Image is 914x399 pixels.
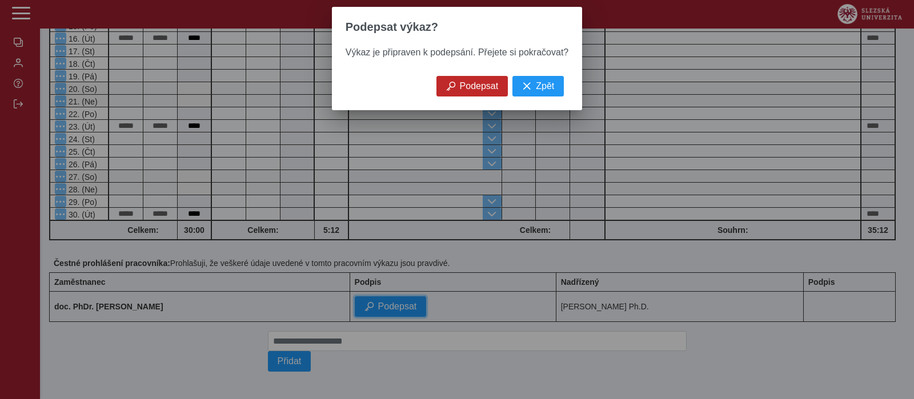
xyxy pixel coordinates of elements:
span: Zpět [536,81,554,91]
button: Podepsat [436,76,508,96]
span: Výkaz je připraven k podepsání. Přejete si pokračovat? [346,47,568,57]
button: Zpět [512,76,564,96]
span: Podepsat [460,81,499,91]
span: Podepsat výkaz? [346,21,438,34]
